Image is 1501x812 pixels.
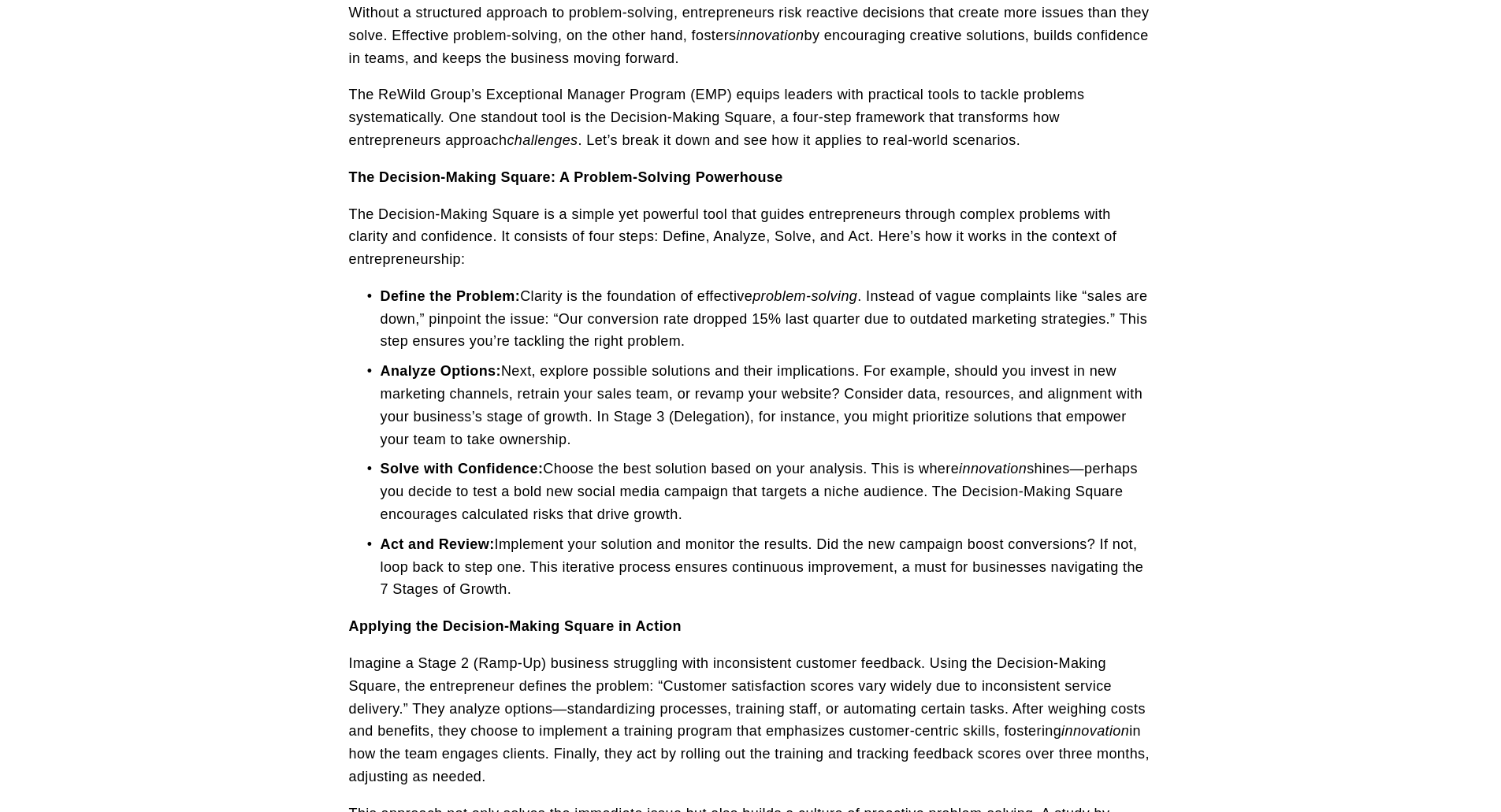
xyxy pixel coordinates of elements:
[1061,723,1129,739] em: innovation
[349,83,1153,151] p: The ReWild Group’s Exceptional Manager Program (EMP) equips leaders with practical tools to tackl...
[381,461,544,476] strong: Solve with Confidence:
[349,618,682,634] strong: Applying the Decision-Making Square in Action
[736,28,804,43] em: innovation
[349,203,1153,271] p: The Decision-Making Square is a simple yet powerful tool that guides entrepreneurs through comple...
[752,288,857,304] em: problem-solving
[381,363,501,379] strong: Analyze Options:
[959,461,1027,476] em: innovation
[381,536,495,552] strong: Act and Review:
[381,458,1153,525] p: Choose the best solution based on your analysis. This is where shines—perhaps you decide to test ...
[381,533,1153,601] p: Implement your solution and monitor the results. Did the new campaign boost conversions? If not, ...
[381,288,521,304] strong: Define the Problem:
[381,360,1153,450] p: Next, explore possible solutions and their implications. For example, should you invest in new ma...
[349,169,783,185] strong: The Decision-Making Square: A Problem-Solving Powerhouse
[507,132,578,148] em: challenges
[349,652,1153,788] p: Imagine a Stage 2 (Ramp-Up) business struggling with inconsistent customer feedback. Using the De...
[381,285,1153,353] p: Clarity is the foundation of effective . Instead of vague complaints like “sales are down,” pinpo...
